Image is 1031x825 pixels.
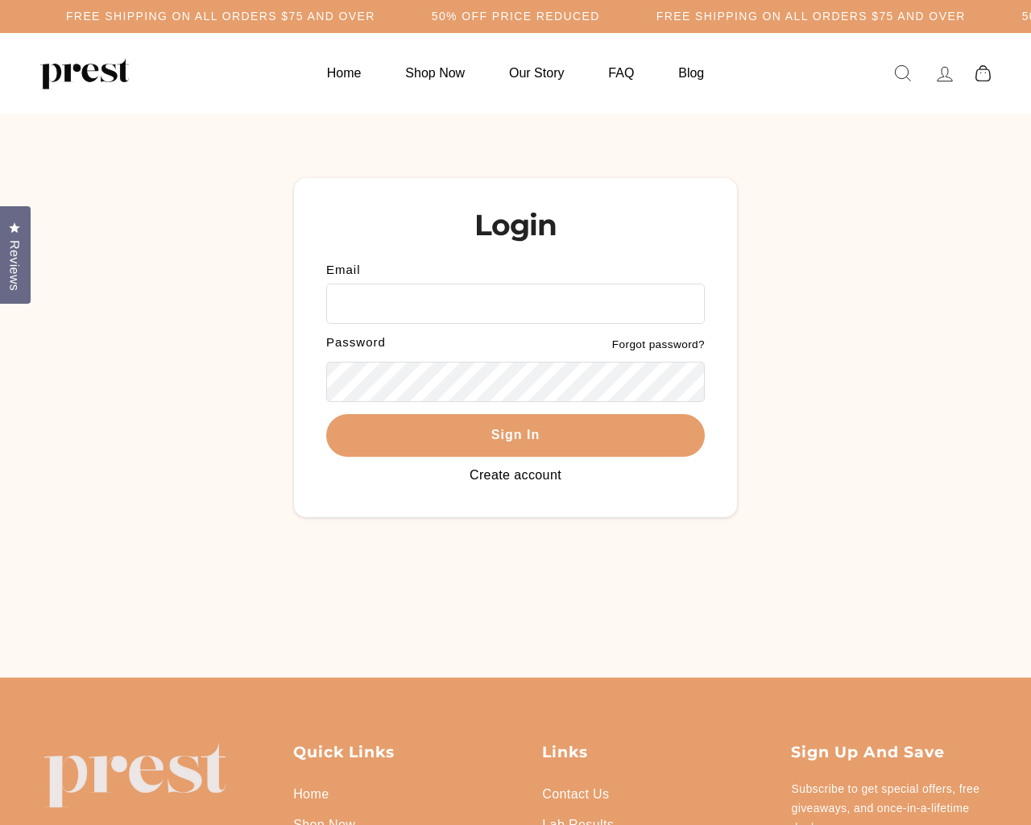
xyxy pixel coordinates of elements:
h5: Free Shipping on all orders $75 and over [656,10,966,23]
a: Create account [470,468,561,482]
span: Reviews [4,240,25,291]
p: Quick Links [293,742,489,763]
label: Email [326,263,705,276]
label: Password [326,336,515,348]
h5: Free Shipping on all orders $75 and over [66,10,375,23]
h1: Login [326,210,705,239]
a: Shop Now [385,57,485,89]
button: Sign In [326,414,705,457]
a: Forgot password? [612,338,705,350]
img: PREST ORGANICS [40,57,129,89]
p: Sign up and save [791,742,987,763]
a: Blog [658,57,724,89]
a: Contact Us [542,779,609,810]
a: Home [307,57,382,89]
ul: Primary [307,57,724,89]
h5: 50% OFF PRICE REDUCED [432,10,600,23]
a: Our Story [489,57,584,89]
a: Home [293,779,329,810]
p: Links [542,742,738,763]
a: FAQ [588,57,654,89]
